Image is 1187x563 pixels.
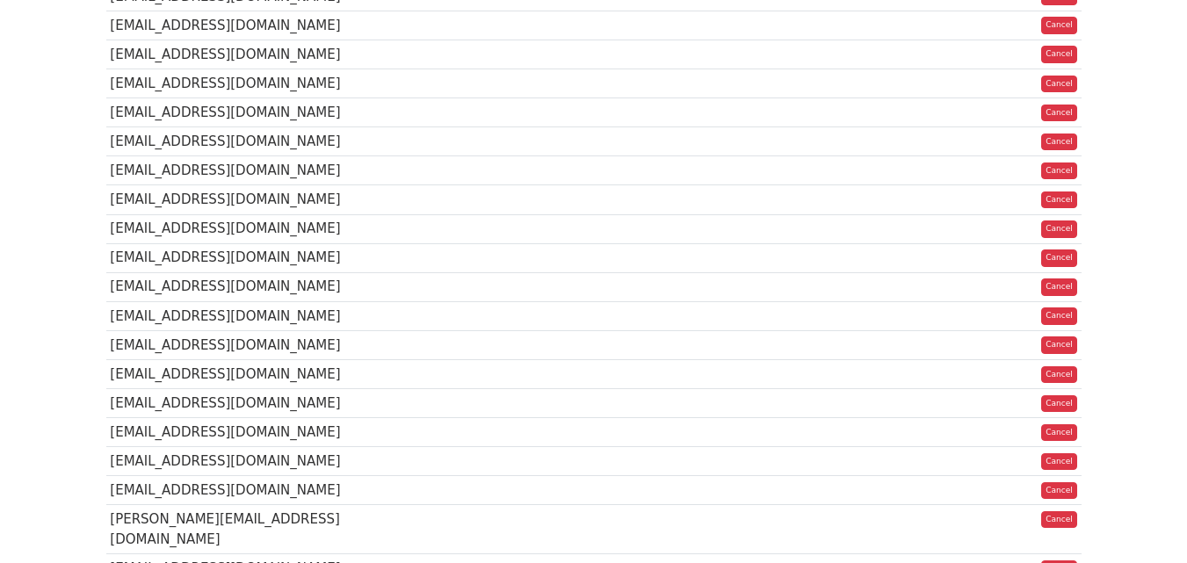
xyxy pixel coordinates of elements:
[106,389,380,418] td: [EMAIL_ADDRESS][DOMAIN_NAME]
[106,185,380,214] td: [EMAIL_ADDRESS][DOMAIN_NAME]
[1041,249,1077,267] a: Cancel
[1041,424,1077,442] a: Cancel
[1041,336,1077,354] a: Cancel
[1041,17,1077,34] a: Cancel
[106,359,380,388] td: [EMAIL_ADDRESS][DOMAIN_NAME]
[1041,482,1077,500] a: Cancel
[1041,395,1077,413] a: Cancel
[1041,366,1077,384] a: Cancel
[106,447,380,476] td: [EMAIL_ADDRESS][DOMAIN_NAME]
[1041,191,1077,209] a: Cancel
[1041,278,1077,296] a: Cancel
[1041,511,1077,529] a: Cancel
[1041,220,1077,238] a: Cancel
[106,330,380,359] td: [EMAIL_ADDRESS][DOMAIN_NAME]
[1099,479,1187,563] iframe: Chat Widget
[1041,162,1077,180] a: Cancel
[106,156,380,185] td: [EMAIL_ADDRESS][DOMAIN_NAME]
[106,301,380,330] td: [EMAIL_ADDRESS][DOMAIN_NAME]
[106,98,380,127] td: [EMAIL_ADDRESS][DOMAIN_NAME]
[106,243,380,272] td: [EMAIL_ADDRESS][DOMAIN_NAME]
[1041,453,1077,471] a: Cancel
[106,69,380,98] td: [EMAIL_ADDRESS][DOMAIN_NAME]
[1041,105,1077,122] a: Cancel
[106,476,380,505] td: [EMAIL_ADDRESS][DOMAIN_NAME]
[1041,76,1077,93] a: Cancel
[106,505,380,554] td: [PERSON_NAME][EMAIL_ADDRESS][DOMAIN_NAME]
[106,40,380,69] td: [EMAIL_ADDRESS][DOMAIN_NAME]
[1041,134,1077,151] a: Cancel
[106,214,380,243] td: [EMAIL_ADDRESS][DOMAIN_NAME]
[106,272,380,301] td: [EMAIL_ADDRESS][DOMAIN_NAME]
[106,127,380,156] td: [EMAIL_ADDRESS][DOMAIN_NAME]
[106,418,380,447] td: [EMAIL_ADDRESS][DOMAIN_NAME]
[106,11,380,40] td: [EMAIL_ADDRESS][DOMAIN_NAME]
[1041,307,1077,325] a: Cancel
[1041,46,1077,63] a: Cancel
